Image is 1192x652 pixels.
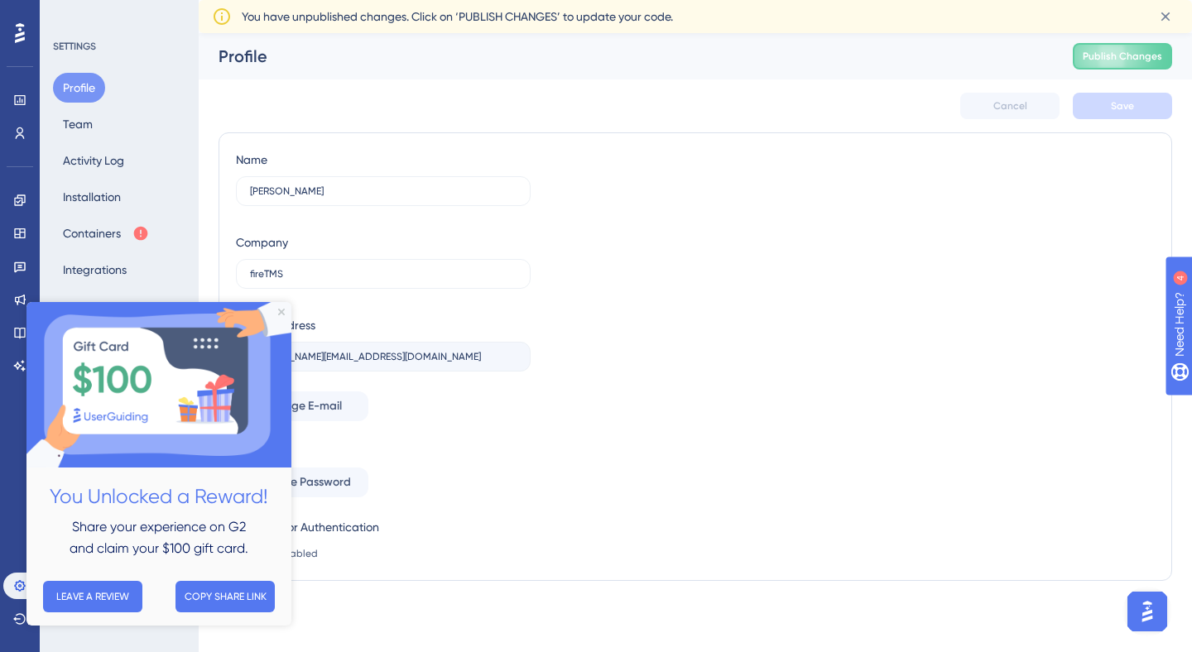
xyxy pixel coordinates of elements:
button: Change E-mail [236,391,368,421]
button: Containers [53,218,159,248]
div: Profile [219,45,1031,68]
span: You have unpublished changes. Click on ‘PUBLISH CHANGES’ to update your code. [242,7,673,26]
h2: You Unlocked a Reward! [13,179,252,211]
button: Team [53,109,103,139]
span: Share your experience on G2 [46,217,219,233]
span: and claim your $100 gift card. [43,238,222,254]
button: Cancel [960,93,1060,119]
span: Disabled [276,547,318,560]
span: Change Password [254,472,351,492]
div: 4 [115,8,120,22]
div: Name [236,150,267,170]
span: Need Help? [39,4,103,24]
div: Company [236,233,288,252]
span: Save [1111,99,1134,113]
span: Publish Changes [1083,50,1162,63]
input: Name Surname [250,185,517,197]
input: Company Name [250,268,517,280]
button: Installation [53,182,131,212]
div: SETTINGS [53,40,187,53]
button: Save [1073,93,1172,119]
button: LEAVE A REVIEW [17,279,116,310]
button: Data [53,291,100,321]
div: Password [236,441,531,461]
input: E-mail Address [250,351,517,362]
div: Close Preview [252,7,258,13]
span: Change E-mail [262,396,342,416]
button: Publish Changes [1073,43,1172,70]
button: Profile [53,73,105,103]
button: COPY SHARE LINK [149,279,248,310]
span: Cancel [993,99,1027,113]
iframe: UserGuiding AI Assistant Launcher [1122,587,1172,636]
button: Integrations [53,255,137,285]
button: Activity Log [53,146,134,175]
button: Change Password [236,467,368,497]
div: Two-Factor Authentication [236,517,531,537]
